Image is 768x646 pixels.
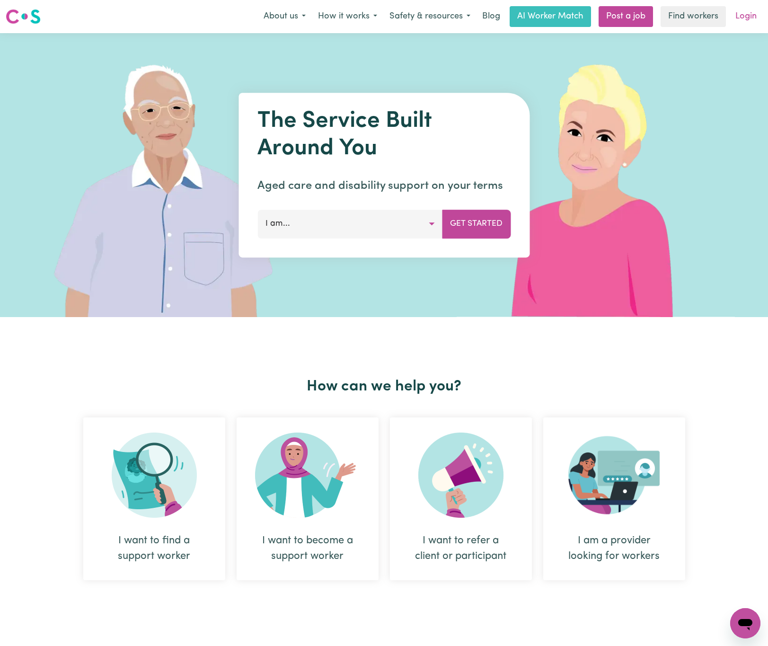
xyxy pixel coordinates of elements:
[257,108,511,162] h1: The Service Built Around You
[661,6,726,27] a: Find workers
[255,433,360,518] img: Become Worker
[112,433,197,518] img: Search
[390,417,532,580] div: I want to refer a client or participant
[257,177,511,195] p: Aged care and disability support on your terms
[383,7,477,27] button: Safety & resources
[477,6,506,27] a: Blog
[442,210,511,238] button: Get Started
[83,417,225,580] div: I want to find a support worker
[6,6,41,27] a: Careseekers logo
[257,7,312,27] button: About us
[413,533,509,564] div: I want to refer a client or participant
[257,210,442,238] button: I am...
[599,6,653,27] a: Post a job
[312,7,383,27] button: How it works
[566,533,662,564] div: I am a provider looking for workers
[510,6,591,27] a: AI Worker Match
[730,6,762,27] a: Login
[259,533,356,564] div: I want to become a support worker
[237,417,379,580] div: I want to become a support worker
[730,608,760,638] iframe: Button to launch messaging window
[106,533,203,564] div: I want to find a support worker
[6,8,41,25] img: Careseekers logo
[543,417,685,580] div: I am a provider looking for workers
[418,433,503,518] img: Refer
[568,433,660,518] img: Provider
[78,378,691,396] h2: How can we help you?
